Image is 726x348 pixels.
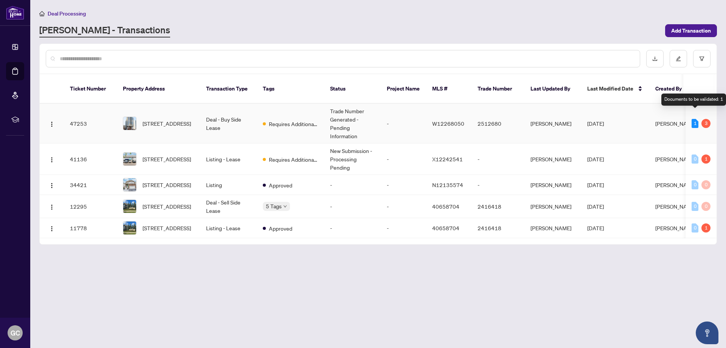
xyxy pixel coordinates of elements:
[472,195,524,218] td: 2416418
[472,218,524,238] td: 2416418
[671,25,711,37] span: Add Transaction
[655,225,696,231] span: [PERSON_NAME]
[200,195,257,218] td: Deal - Sell Side Lease
[701,119,710,128] div: 3
[381,74,426,104] th: Project Name
[701,202,710,211] div: 0
[200,218,257,238] td: Listing - Lease
[587,156,604,162] span: [DATE]
[123,178,136,191] img: thumbnail-img
[699,56,704,61] span: filter
[49,226,55,232] img: Logo
[432,156,463,162] span: X12242541
[269,224,292,233] span: Approved
[46,117,58,130] button: Logo
[200,74,257,104] th: Transaction Type
[472,144,524,175] td: -
[692,119,698,128] div: 1
[49,204,55,210] img: Logo
[652,56,658,61] span: download
[123,153,136,165] img: thumbnail-img
[655,120,696,127] span: [PERSON_NAME]
[655,181,696,188] span: [PERSON_NAME]
[64,74,117,104] th: Ticket Number
[676,56,681,61] span: edit
[655,156,696,162] span: [PERSON_NAME]
[381,218,426,238] td: -
[46,200,58,212] button: Logo
[49,157,55,163] img: Logo
[432,120,464,127] span: W12268050
[432,225,459,231] span: 40658704
[143,181,191,189] span: [STREET_ADDRESS]
[324,218,381,238] td: -
[693,50,710,67] button: filter
[649,74,695,104] th: Created By
[200,175,257,195] td: Listing
[524,144,581,175] td: [PERSON_NAME]
[581,74,649,104] th: Last Modified Date
[123,200,136,213] img: thumbnail-img
[692,180,698,189] div: 0
[269,155,318,164] span: Requires Additional Docs
[665,24,717,37] button: Add Transaction
[266,202,282,211] span: 5 Tags
[269,120,318,128] span: Requires Additional Docs
[143,224,191,232] span: [STREET_ADDRESS]
[472,175,524,195] td: -
[324,74,381,104] th: Status
[143,155,191,163] span: [STREET_ADDRESS]
[426,74,472,104] th: MLS #
[46,179,58,191] button: Logo
[701,223,710,233] div: 1
[6,6,24,20] img: logo
[524,175,581,195] td: [PERSON_NAME]
[692,223,698,233] div: 0
[587,181,604,188] span: [DATE]
[692,154,698,164] div: 0
[200,104,257,144] td: Deal - Buy Side Lease
[64,218,117,238] td: 11778
[701,180,710,189] div: 0
[432,203,459,210] span: 40658704
[701,154,710,164] div: 1
[696,321,718,344] button: Open asap
[692,202,698,211] div: 0
[661,94,726,106] div: Documents to be validated: 1
[524,218,581,238] td: [PERSON_NAME]
[655,203,696,210] span: [PERSON_NAME]
[46,222,58,234] button: Logo
[123,222,136,234] img: thumbnail-img
[381,104,426,144] td: -
[39,24,170,37] a: [PERSON_NAME] - Transactions
[200,144,257,175] td: Listing - Lease
[49,183,55,189] img: Logo
[49,121,55,127] img: Logo
[64,195,117,218] td: 12295
[324,195,381,218] td: -
[283,204,287,208] span: down
[587,120,604,127] span: [DATE]
[324,175,381,195] td: -
[381,144,426,175] td: -
[64,144,117,175] td: 41136
[64,175,117,195] td: 34421
[39,11,45,16] span: home
[381,175,426,195] td: -
[11,328,20,338] span: GC
[524,74,581,104] th: Last Updated By
[143,119,191,128] span: [STREET_ADDRESS]
[472,104,524,144] td: 2512680
[143,202,191,211] span: [STREET_ADDRESS]
[324,104,381,144] td: Trade Number Generated - Pending Information
[48,10,86,17] span: Deal Processing
[324,144,381,175] td: New Submission - Processing Pending
[269,181,292,189] span: Approved
[46,153,58,165] button: Logo
[524,195,581,218] td: [PERSON_NAME]
[432,181,463,188] span: N12135574
[123,117,136,130] img: thumbnail-img
[381,195,426,218] td: -
[117,74,200,104] th: Property Address
[587,84,633,93] span: Last Modified Date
